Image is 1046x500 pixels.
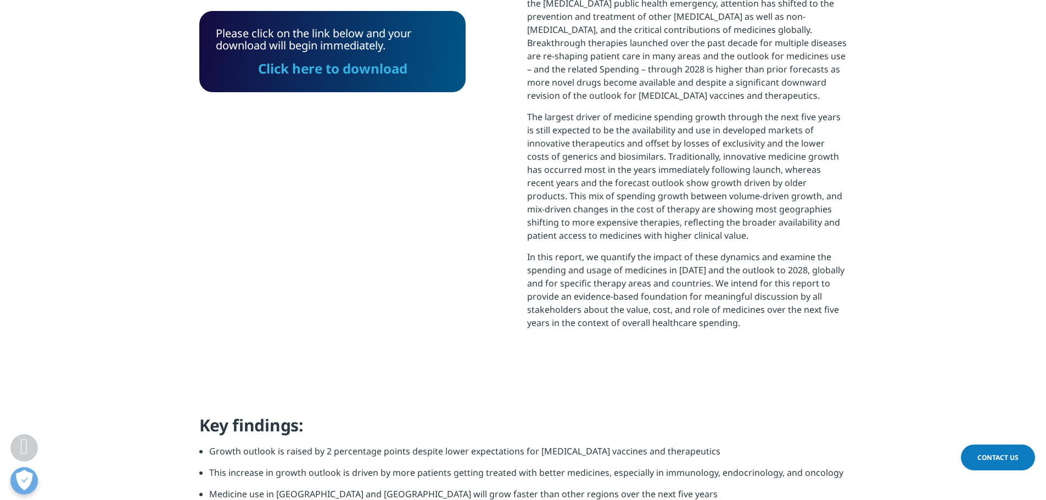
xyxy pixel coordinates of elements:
button: Open Preferences [10,467,38,495]
li: This increase in growth outlook is driven by more patients getting treated with better medicines,... [209,466,847,487]
li: Growth outlook is raised by 2 percentage points despite lower expectations for [MEDICAL_DATA] vac... [209,445,847,466]
p: The largest driver of medicine spending growth through the next five years is still expected to b... [527,110,847,250]
a: Contact Us [961,445,1035,470]
span: Contact Us [977,453,1019,462]
h4: Key findings: [199,414,847,445]
p: In this report, we quantify the impact of these dynamics and examine the spending and usage of me... [527,250,847,338]
a: Click here to download [258,59,407,77]
div: Please click on the link below and your download will begin immediately. [216,27,449,76]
